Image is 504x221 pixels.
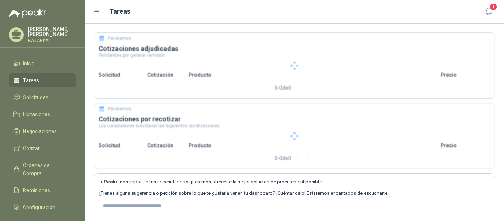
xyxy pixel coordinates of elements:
[23,144,40,152] span: Cotizar
[28,38,76,43] p: BAZARKAI
[109,6,130,17] h1: Tareas
[23,59,35,68] span: Inicio
[9,107,76,121] a: Licitaciones
[99,178,490,186] p: En , nos importan tus necesidades y queremos ofrecerte la mejor solución de procurement posible.
[9,9,46,18] img: Logo peakr
[104,179,118,184] b: Peakr
[489,3,497,10] span: 1
[9,90,76,104] a: Solicitudes
[23,76,39,84] span: Tareas
[99,190,490,197] p: ¿Tienes alguna sugerencia o petición sobre lo que te gustaría ver en tu dashboard? ¡Cuéntanoslo! ...
[23,93,48,101] span: Solicitudes
[9,73,76,87] a: Tareas
[23,127,57,135] span: Negociaciones
[482,5,495,18] button: 1
[9,141,76,155] a: Cotizar
[9,183,76,197] a: Remisiones
[9,200,76,214] a: Configuración
[23,203,55,211] span: Configuración
[23,110,50,118] span: Licitaciones
[9,56,76,70] a: Inicio
[9,124,76,138] a: Negociaciones
[9,158,76,180] a: Órdenes de Compra
[28,27,76,37] p: [PERSON_NAME] [PERSON_NAME]
[23,161,69,177] span: Órdenes de Compra
[23,186,50,194] span: Remisiones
